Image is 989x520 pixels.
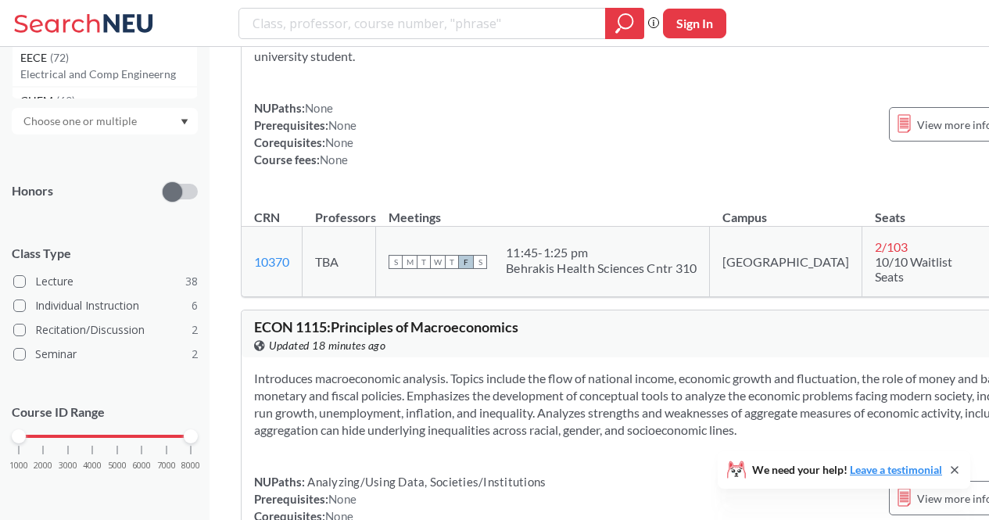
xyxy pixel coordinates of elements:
span: Updated 18 minutes ago [269,337,385,354]
span: T [445,255,459,269]
span: We need your help! [752,464,942,475]
a: 10370 [254,254,289,269]
svg: magnifying glass [615,13,634,34]
span: 10/10 Waitlist Seats [875,254,952,284]
div: NUPaths: Prerequisites: Corequisites: Course fees: [254,99,357,168]
span: 2 / 103 [875,239,908,254]
label: Recitation/Discussion [13,320,198,340]
span: 8000 [181,461,200,470]
span: 3000 [59,461,77,470]
p: Honors [12,182,53,200]
span: None [305,101,333,115]
span: None [320,152,348,167]
span: 38 [185,273,198,290]
input: Choose one or multiple [16,112,147,131]
label: Individual Instruction [13,296,198,316]
span: 6000 [132,461,151,470]
div: CRN [254,209,280,226]
span: CHEM [20,92,56,109]
span: Analyzing/Using Data, Societies/Institutions [305,475,546,489]
th: Campus [710,193,862,227]
span: 4000 [83,461,102,470]
span: Class Type [12,245,198,262]
span: ( 69 ) [56,94,75,107]
span: M [403,255,417,269]
span: ECON 1115 : Principles of Macroeconomics [254,318,518,335]
span: F [459,255,473,269]
span: S [389,255,403,269]
span: EECE [20,49,50,66]
div: 11:45 - 1:25 pm [506,245,697,260]
span: ( 72 ) [50,51,69,64]
span: 2 [192,321,198,339]
span: 2000 [34,461,52,470]
span: None [328,118,357,132]
span: W [431,255,445,269]
div: magnifying glass [605,8,644,39]
td: TBA [303,227,376,297]
a: Leave a testimonial [850,463,942,476]
td: [GEOGRAPHIC_DATA] [710,227,862,297]
span: 5000 [108,461,127,470]
button: Sign In [663,9,726,38]
span: 6 [192,297,198,314]
span: S [473,255,487,269]
label: Seminar [13,344,198,364]
p: Electrical and Comp Engineerng [20,66,197,82]
span: None [325,135,353,149]
span: 2 [192,346,198,363]
span: 7000 [157,461,176,470]
span: None [328,492,357,506]
th: Meetings [376,193,710,227]
input: Class, professor, course number, "phrase" [251,10,594,37]
div: Dropdown arrow [12,108,198,134]
th: Professors [303,193,376,227]
span: 1000 [9,461,28,470]
div: Behrakis Health Sciences Cntr 310 [506,260,697,276]
p: Course ID Range [12,403,198,421]
svg: Dropdown arrow [181,119,188,125]
span: T [417,255,431,269]
label: Lecture [13,271,198,292]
